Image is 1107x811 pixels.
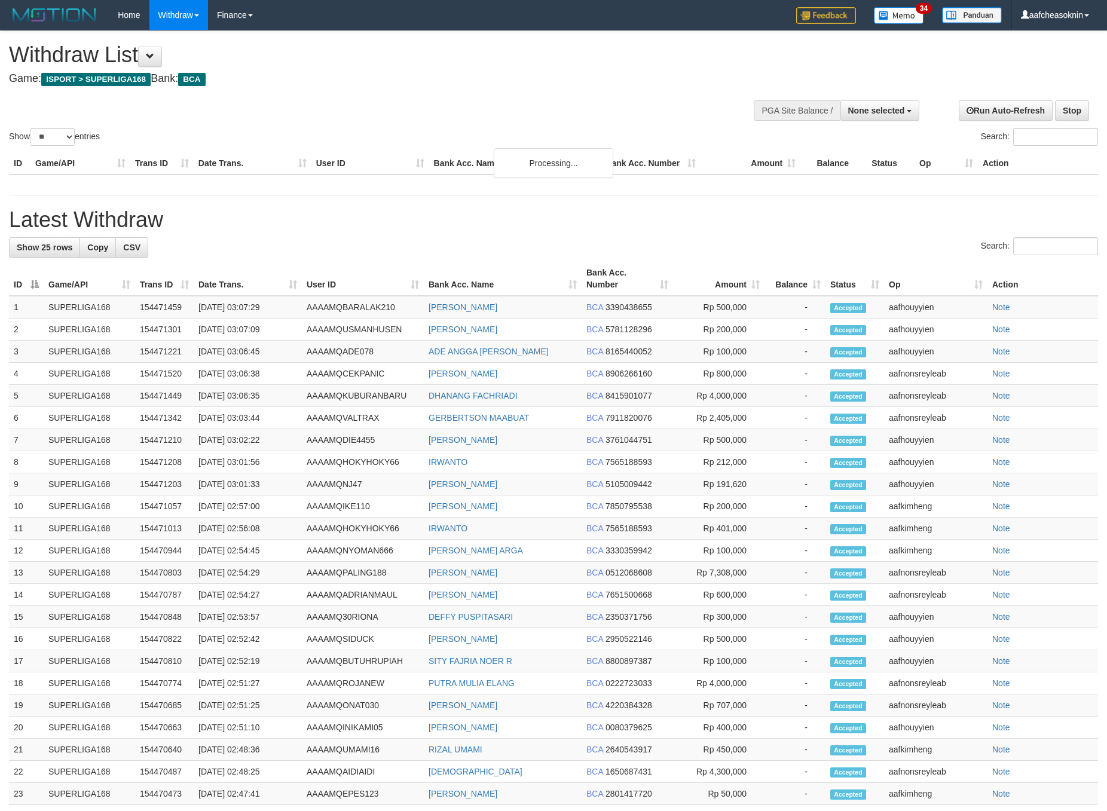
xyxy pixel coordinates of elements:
[606,435,652,445] span: Copy 3761044751 to clipboard
[673,429,764,451] td: Rp 500,000
[44,363,135,385] td: SUPERLIGA168
[44,451,135,473] td: SUPERLIGA168
[606,634,652,644] span: Copy 2950522146 to clipboard
[884,584,987,606] td: aafnonsreyleab
[586,325,603,334] span: BCA
[429,789,497,798] a: [PERSON_NAME]
[586,347,603,356] span: BCA
[135,473,194,495] td: 154471203
[764,540,825,562] td: -
[135,495,194,518] td: 154471057
[302,319,424,341] td: AAAAMQUSMANHUSEN
[884,319,987,341] td: aafhouyyien
[9,429,44,451] td: 7
[673,385,764,407] td: Rp 4,000,000
[884,296,987,319] td: aafhouyyien
[884,363,987,385] td: aafnonsreyleab
[194,606,302,628] td: [DATE] 02:53:57
[830,480,866,490] span: Accepted
[992,369,1010,378] a: Note
[115,237,148,258] a: CSV
[194,262,302,296] th: Date Trans.: activate to sort column ascending
[796,7,856,24] img: Feedback.jpg
[673,584,764,606] td: Rp 600,000
[9,650,44,672] td: 17
[764,518,825,540] td: -
[830,325,866,335] span: Accepted
[992,568,1010,577] a: Note
[44,385,135,407] td: SUPERLIGA168
[884,407,987,429] td: aafnonsreyleab
[135,584,194,606] td: 154470787
[9,363,44,385] td: 4
[830,436,866,446] span: Accepted
[302,606,424,628] td: AAAAMQ30RIONA
[884,650,987,672] td: aafhouyyien
[884,341,987,363] td: aafhouyyien
[44,473,135,495] td: SUPERLIGA168
[194,628,302,650] td: [DATE] 02:52:42
[1055,100,1089,121] a: Stop
[44,584,135,606] td: SUPERLIGA168
[178,73,205,86] span: BCA
[586,302,603,312] span: BCA
[44,694,135,717] td: SUPERLIGA168
[884,451,987,473] td: aafhouyyien
[44,562,135,584] td: SUPERLIGA168
[44,341,135,363] td: SUPERLIGA168
[673,407,764,429] td: Rp 2,405,000
[9,128,100,146] label: Show entries
[41,73,151,86] span: ISPORT > SUPERLIGA168
[884,562,987,584] td: aafnonsreyleab
[135,262,194,296] th: Trans ID: activate to sort column ascending
[830,369,866,380] span: Accepted
[764,495,825,518] td: -
[586,568,603,577] span: BCA
[830,679,866,689] span: Accepted
[586,590,603,599] span: BCA
[754,100,840,121] div: PGA Site Balance /
[79,237,116,258] a: Copy
[673,363,764,385] td: Rp 800,000
[9,262,44,296] th: ID: activate to sort column descending
[44,407,135,429] td: SUPERLIGA168
[764,363,825,385] td: -
[9,518,44,540] td: 11
[764,296,825,319] td: -
[606,656,652,666] span: Copy 8800897387 to clipboard
[302,262,424,296] th: User ID: activate to sort column ascending
[673,562,764,584] td: Rp 7,308,000
[830,613,866,623] span: Accepted
[764,584,825,606] td: -
[302,296,424,319] td: AAAAMQBARALAK210
[959,100,1053,121] a: Run Auto-Refresh
[673,540,764,562] td: Rp 100,000
[586,457,603,467] span: BCA
[884,606,987,628] td: aafhouyyien
[194,363,302,385] td: [DATE] 03:06:38
[302,451,424,473] td: AAAAMQHOKYHOKY66
[673,495,764,518] td: Rp 200,000
[830,546,866,556] span: Accepted
[764,606,825,628] td: -
[764,262,825,296] th: Balance: activate to sort column ascending
[586,479,603,489] span: BCA
[302,584,424,606] td: AAAAMQADRIANMAUL
[992,479,1010,489] a: Note
[429,656,512,666] a: SITY FAJRIA NOER R
[992,590,1010,599] a: Note
[992,612,1010,622] a: Note
[992,767,1010,776] a: Note
[302,473,424,495] td: AAAAMQNJ47
[194,385,302,407] td: [DATE] 03:06:35
[30,128,75,146] select: Showentries
[135,518,194,540] td: 154471013
[9,628,44,650] td: 16
[135,296,194,319] td: 154471459
[9,296,44,319] td: 1
[44,319,135,341] td: SUPERLIGA168
[194,407,302,429] td: [DATE] 03:03:44
[848,106,905,115] span: None selected
[44,650,135,672] td: SUPERLIGA168
[673,319,764,341] td: Rp 200,000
